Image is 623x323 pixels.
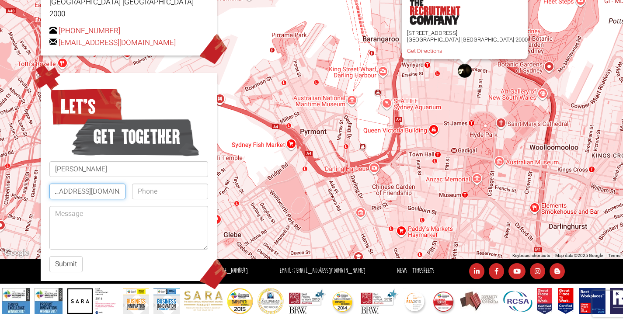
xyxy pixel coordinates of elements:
[293,267,365,275] a: [EMAIL_ADDRESS][DOMAIN_NAME]
[49,184,125,199] input: Email
[49,256,83,272] button: Submit
[555,253,603,258] span: Map data ©2025 Google
[49,85,123,129] span: Let’s
[2,247,31,259] img: Google
[454,60,475,81] div: The Recruitment Company
[71,115,199,159] span: get together
[407,30,528,43] p: [STREET_ADDRESS] [GEOGRAPHIC_DATA] [GEOGRAPHIC_DATA] 2000
[512,253,550,259] button: Keyboard shortcuts
[132,184,208,199] input: Phone
[608,253,620,258] a: Terms (opens in new tab)
[212,267,248,275] a: [PHONE_NUMBER]
[407,48,442,54] a: Get Directions
[49,161,208,177] input: Name
[397,267,407,275] a: News
[412,267,434,275] a: Timesheets
[277,265,368,278] li: Email:
[59,37,176,48] a: [EMAIL_ADDRESS][DOMAIN_NAME]
[2,247,31,259] a: Open this area in Google Maps (opens a new window)
[59,25,120,36] a: [PHONE_NUMBER]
